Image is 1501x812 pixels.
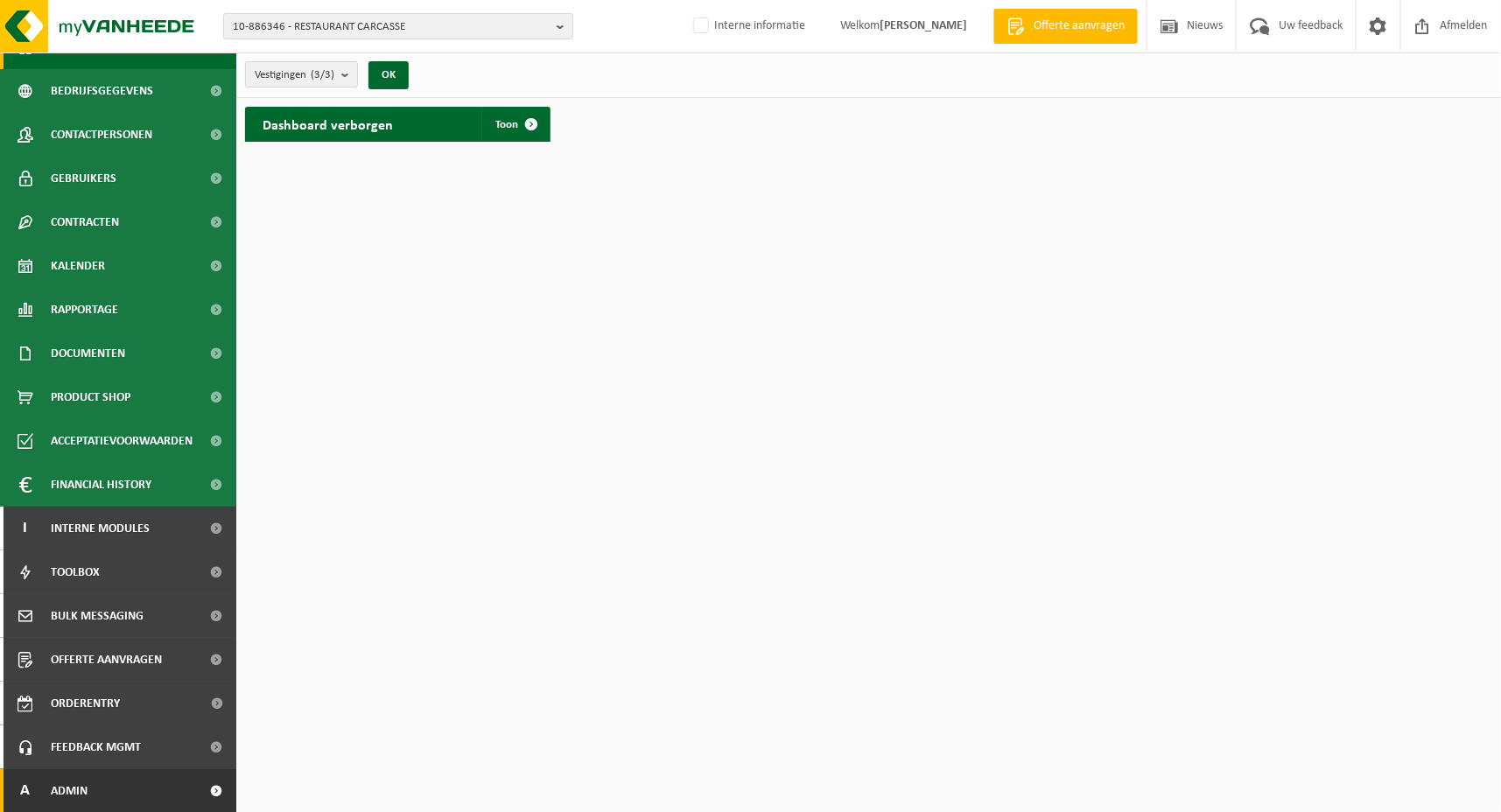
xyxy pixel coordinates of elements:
button: 10-886346 - RESTAURANT CARCASSE [223,13,573,39]
span: Interne modules [51,507,150,550]
span: Toon [495,119,518,130]
button: OK [368,61,409,89]
strong: [PERSON_NAME] [880,19,967,32]
span: 10-886346 - RESTAURANT CARCASSE [233,14,550,40]
span: Documenten [51,332,125,375]
span: Vestigingen [255,62,334,88]
label: Interne informatie [690,13,805,39]
h2: Dashboard verborgen [245,107,410,141]
a: Offerte aanvragen [993,9,1138,44]
span: Contactpersonen [51,113,152,157]
span: Feedback MGMT [51,725,141,769]
span: Orderentry Goedkeuring [51,682,198,725]
span: Gebruikers [51,157,116,200]
span: Product Shop [51,375,130,419]
span: Contracten [51,200,119,244]
span: Kalender [51,244,105,288]
span: Bedrijfsgegevens [51,69,153,113]
span: Bulk Messaging [51,594,144,638]
button: Vestigingen(3/3) [245,61,358,87]
span: Offerte aanvragen [1029,17,1129,35]
span: Financial History [51,463,151,507]
span: Toolbox [51,550,100,594]
span: Rapportage [51,288,118,332]
count: (3/3) [311,69,334,80]
span: I [18,507,33,550]
span: Offerte aanvragen [51,638,162,682]
span: Acceptatievoorwaarden [51,419,193,463]
a: Toon [481,107,549,142]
